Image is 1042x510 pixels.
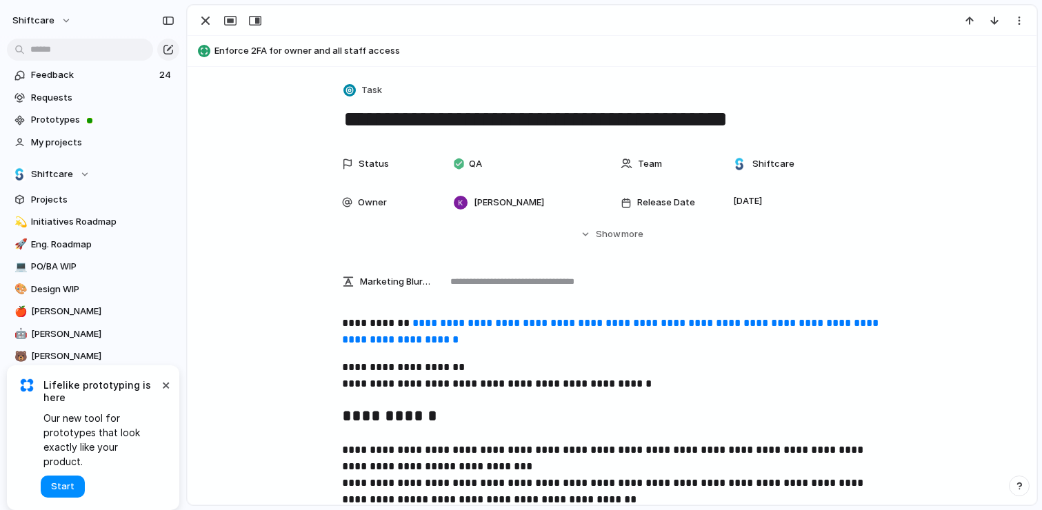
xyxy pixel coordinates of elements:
button: 💻 [12,260,26,274]
button: 💫 [12,215,26,229]
span: Show [596,227,621,241]
button: shiftcare [6,10,79,32]
button: 🤖 [12,327,26,341]
span: Shiftcare [752,157,794,171]
a: 💻PO/BA WIP [7,256,179,277]
button: Shiftcare [7,164,179,185]
div: 💻 [14,259,24,275]
span: more [621,227,643,241]
span: QA [469,157,482,171]
button: 🚀 [12,238,26,252]
span: Initiatives Roadmap [31,215,174,229]
span: Eng. Roadmap [31,238,174,252]
a: 🍎[PERSON_NAME] [7,301,179,322]
span: My projects [31,136,174,150]
a: Feedback24 [7,65,179,85]
div: 🤖 [14,326,24,342]
div: 🐻 [14,349,24,365]
button: 🎨 [12,283,26,296]
button: 🍎 [12,305,26,318]
div: 🚀 [14,236,24,252]
span: Prototypes [31,113,174,127]
span: PO/BA WIP [31,260,174,274]
span: Release Date [637,196,695,210]
button: Start [41,476,85,498]
span: Task [361,83,382,97]
a: Prototypes [7,110,179,130]
div: 💫 [14,214,24,230]
span: 24 [159,68,174,82]
div: 🎨 [14,281,24,297]
span: [PERSON_NAME] [31,327,174,341]
a: Requests [7,88,179,108]
a: My projects [7,132,179,153]
span: Projects [31,193,174,207]
button: Task [341,81,386,101]
span: shiftcare [12,14,54,28]
span: Feedback [31,68,155,82]
a: Projects [7,190,179,210]
span: Marketing Blurb (15-20 Words) [360,275,430,289]
span: Shiftcare [31,167,73,181]
span: Owner [358,196,387,210]
button: Enforce 2FA for owner and all staff access [194,40,1030,62]
span: Start [51,480,74,493]
span: Our new tool for prototypes that look exactly like your product. [43,411,159,469]
span: Lifelike prototyping is here [43,379,159,404]
a: 🐻[PERSON_NAME] [7,346,179,367]
button: Showmore [342,222,883,247]
div: 🦆[PERSON_NAME] [7,369,179,389]
a: 🤖[PERSON_NAME] [7,324,179,345]
a: 🚀Eng. Roadmap [7,234,179,255]
button: 🐻 [12,349,26,363]
a: 🎨Design WIP [7,279,179,300]
span: Design WIP [31,283,174,296]
button: Dismiss [157,376,174,393]
span: [PERSON_NAME] [474,196,544,210]
div: 🍎 [14,304,24,320]
span: Team [638,157,662,171]
span: [PERSON_NAME] [31,305,174,318]
a: 💫Initiatives Roadmap [7,212,179,232]
span: Requests [31,91,174,105]
span: Enforce 2FA for owner and all staff access [214,44,1030,58]
span: Status [359,157,389,171]
span: [PERSON_NAME] [31,349,174,363]
span: [DATE] [730,193,766,210]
